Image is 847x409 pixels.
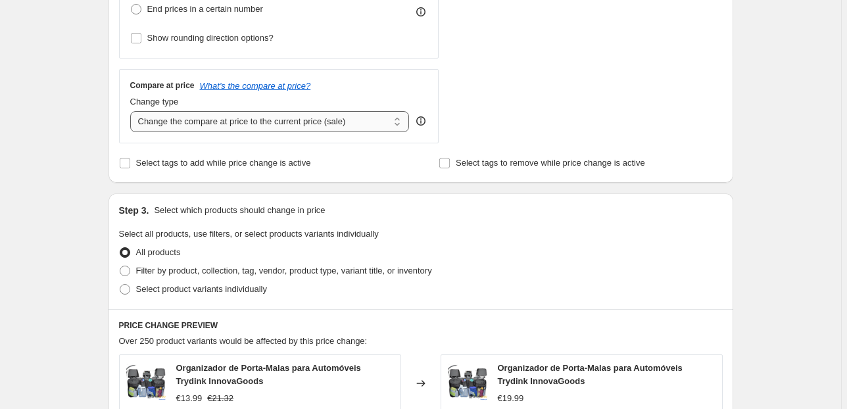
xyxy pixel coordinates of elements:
[119,336,368,346] span: Over 250 product variants would be affected by this price change:
[130,80,195,91] h3: Compare at price
[136,247,181,257] span: All products
[147,4,263,14] span: End prices in a certain number
[119,229,379,239] span: Select all products, use filters, or select products variants individually
[448,364,487,403] img: organizador-de-porta-malas-para-automoveis-trydink-innovagoods-603_80x.webp
[136,266,432,276] span: Filter by product, collection, tag, vendor, product type, variant title, or inventory
[498,363,683,386] span: Organizador de Porta-Malas para Automóveis Trydink InnovaGoods
[176,363,361,386] span: Organizador de Porta-Malas para Automóveis Trydink InnovaGoods
[126,364,166,403] img: organizador-de-porta-malas-para-automoveis-trydink-innovagoods-603_80x.webp
[136,284,267,294] span: Select product variants individually
[147,33,274,43] span: Show rounding direction options?
[119,204,149,217] h2: Step 3.
[176,392,203,405] div: €13.99
[136,158,311,168] span: Select tags to add while price change is active
[456,158,645,168] span: Select tags to remove while price change is active
[200,81,311,91] button: What's the compare at price?
[130,97,179,107] span: Change type
[207,392,233,405] strike: €21.32
[498,392,524,405] div: €19.99
[119,320,723,331] h6: PRICE CHANGE PREVIEW
[414,114,427,128] div: help
[154,204,325,217] p: Select which products should change in price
